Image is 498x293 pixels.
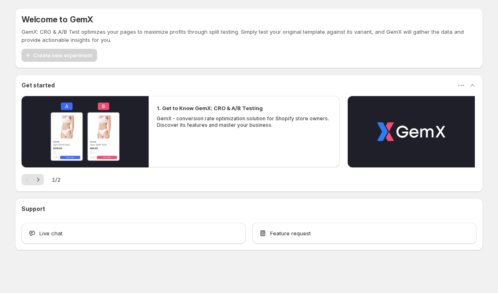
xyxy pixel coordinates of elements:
[22,96,149,167] button: Play video
[348,96,475,167] button: Play video
[22,205,45,213] h3: Support
[270,229,311,237] span: Feature request
[39,229,63,237] span: Live chat
[22,15,93,24] h5: Welcome to GemX
[52,176,61,184] span: 1 / 2
[22,81,55,89] h3: Get started
[22,174,44,185] nav: Pagination
[157,115,331,128] p: GemX - conversion rate optimization solution for Shopify store owners. Discover its features and ...
[32,174,44,185] button: Next
[157,104,263,112] h2: 1. Get to Know GemX: CRO & A/B Testing
[22,28,476,44] p: GemX: CRO & A/B Test optimizes your pages to maximize profits through split testing. Simply test ...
